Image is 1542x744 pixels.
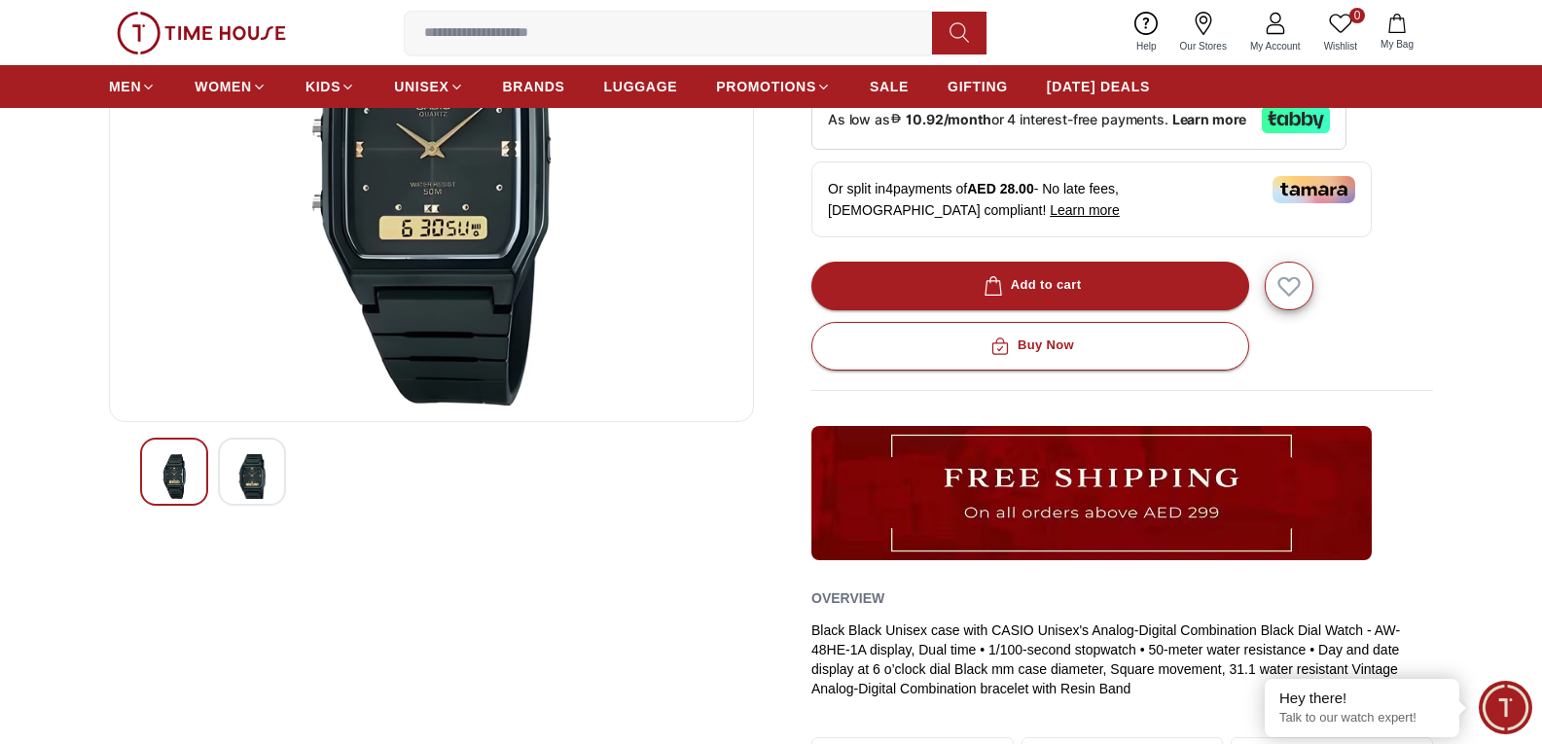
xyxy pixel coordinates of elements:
[1273,176,1355,203] img: Tamara
[811,161,1372,237] div: Or split in 4 payments of - No late fees, [DEMOGRAPHIC_DATA] compliant!
[157,454,192,499] img: CASIO Unisex's Analog-Digital Combination Black Dial Watch - AW-48HE-1A
[870,69,909,104] a: SALE
[109,77,141,96] span: MEN
[980,274,1082,297] div: Add to cart
[503,77,565,96] span: BRANDS
[1279,710,1445,726] p: Talk to our watch expert!
[948,69,1008,104] a: GIFTING
[1129,39,1165,53] span: Help
[1047,77,1150,96] span: [DATE] DEALS
[986,335,1074,357] div: Buy Now
[1242,39,1309,53] span: My Account
[1172,39,1235,53] span: Our Stores
[109,69,156,104] a: MEN
[716,69,831,104] a: PROMOTIONS
[305,69,355,104] a: KIDS
[117,12,286,54] img: ...
[305,77,341,96] span: KIDS
[1479,681,1532,734] div: Chat Widget
[1050,202,1120,218] span: Learn more
[716,77,816,96] span: PROMOTIONS
[604,69,678,104] a: LUGGAGE
[811,262,1249,310] button: Add to cart
[394,77,448,96] span: UNISEX
[1349,8,1365,23] span: 0
[811,426,1372,560] img: ...
[1125,8,1168,57] a: Help
[1168,8,1238,57] a: Our Stores
[1373,37,1421,52] span: My Bag
[1316,39,1365,53] span: Wishlist
[811,620,1433,698] div: Black Black Unisex case with CASIO Unisex's Analog-Digital Combination Black Dial Watch - AW-48HE...
[1279,689,1445,708] div: Hey there!
[234,454,269,499] img: CASIO Unisex's Analog-Digital Combination Black Dial Watch - AW-48HE-1A
[870,77,909,96] span: SALE
[811,322,1249,371] button: Buy Now
[811,584,884,613] h2: Overview
[1369,10,1425,55] button: My Bag
[967,181,1033,196] span: AED 28.00
[394,69,463,104] a: UNISEX
[1047,69,1150,104] a: [DATE] DEALS
[1312,8,1369,57] a: 0Wishlist
[948,77,1008,96] span: GIFTING
[503,69,565,104] a: BRANDS
[604,77,678,96] span: LUGGAGE
[195,77,252,96] span: WOMEN
[195,69,267,104] a: WOMEN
